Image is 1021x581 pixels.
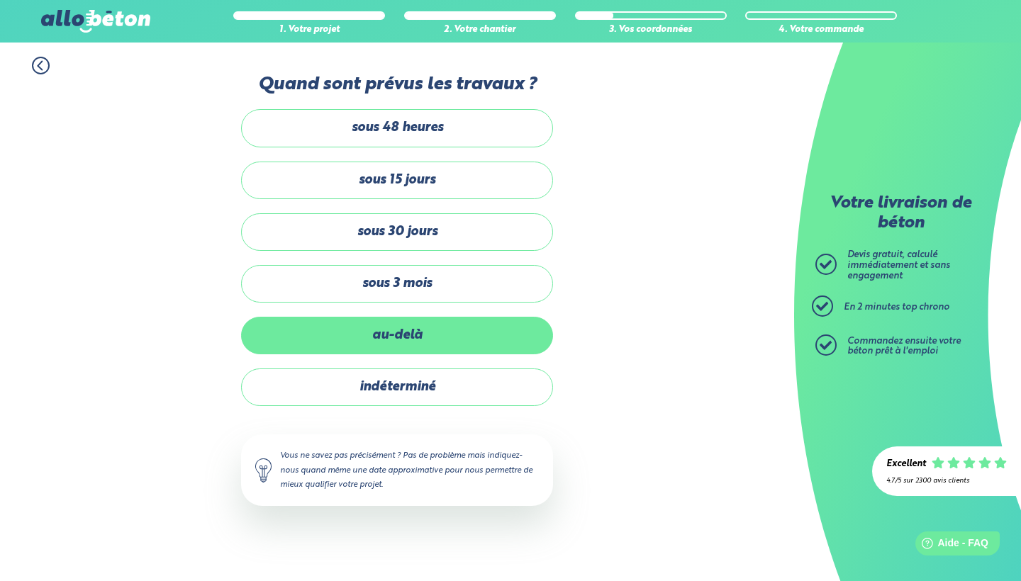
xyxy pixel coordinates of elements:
label: sous 3 mois [241,265,553,303]
label: sous 30 jours [241,213,553,251]
div: 1. Votre projet [233,25,385,35]
div: 4. Votre commande [745,25,897,35]
label: indéterminé [241,368,553,406]
label: sous 48 heures [241,109,553,147]
iframe: Help widget launcher [895,526,1005,565]
label: au-delà [241,317,553,354]
img: allobéton [41,10,150,33]
div: 2. Votre chantier [404,25,556,35]
div: 3. Vos coordonnées [575,25,727,35]
label: Quand sont prévus les travaux ? [241,74,553,95]
label: sous 15 jours [241,162,553,199]
div: Vous ne savez pas précisément ? Pas de problème mais indiquez-nous quand même une date approximat... [241,434,553,505]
